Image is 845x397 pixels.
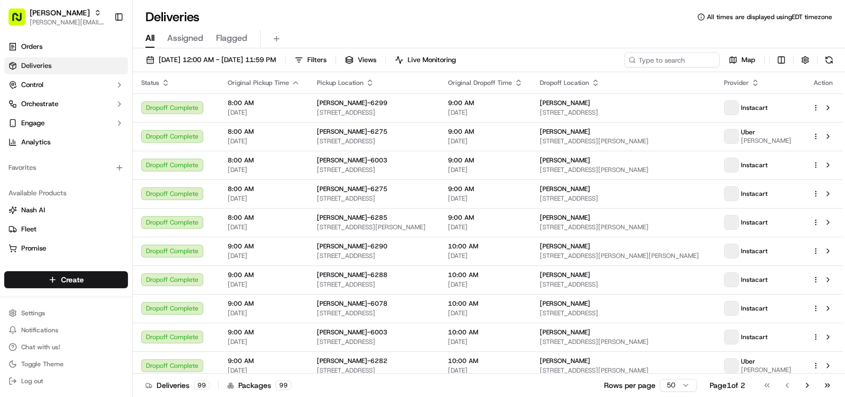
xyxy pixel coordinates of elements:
button: [PERSON_NAME][EMAIL_ADDRESS][PERSON_NAME][DOMAIN_NAME] [30,18,106,27]
span: [DATE] [448,108,523,117]
span: All [145,32,154,45]
button: Toggle Theme [4,357,128,372]
span: [PERSON_NAME] [540,328,590,336]
div: Packages [227,380,291,391]
button: Chat with us! [4,340,128,355]
span: 10:00 AM [448,242,523,251]
span: Engage [21,118,45,128]
span: [STREET_ADDRESS] [317,280,431,289]
span: Instacart [741,103,768,112]
span: Create [61,274,84,285]
span: 9:00 AM [228,357,300,365]
span: [PERSON_NAME] [741,366,791,374]
span: [STREET_ADDRESS] [540,280,707,289]
span: 9:00 AM [228,299,300,308]
span: 9:00 AM [228,242,300,251]
span: Instacart [741,304,768,313]
span: Deliveries [21,61,51,71]
span: Orchestrate [21,99,58,109]
span: [PERSON_NAME] [540,357,590,365]
span: 8:00 AM [228,156,300,165]
span: [DATE] [228,338,300,346]
div: Deliveries [145,380,210,391]
span: [DATE] [448,280,523,289]
span: Assigned [167,32,203,45]
span: 10:00 AM [448,299,523,308]
button: [DATE] 12:00 AM - [DATE] 11:59 PM [141,53,281,67]
a: Analytics [4,134,128,151]
a: Deliveries [4,57,128,74]
span: [PERSON_NAME] [540,213,590,222]
span: Provider [724,79,749,87]
span: Fleet [21,225,37,234]
span: 10:00 AM [448,271,523,279]
button: Live Monitoring [390,53,461,67]
span: Analytics [21,137,50,147]
div: Page 1 of 2 [710,380,745,391]
span: [PERSON_NAME]-6003 [317,328,387,336]
span: [STREET_ADDRESS] [317,309,431,317]
span: [DATE] [448,252,523,260]
span: Pickup Location [317,79,364,87]
span: [PERSON_NAME] [540,185,590,193]
span: [STREET_ADDRESS] [540,194,707,203]
a: Promise [8,244,124,253]
span: [PERSON_NAME] [540,242,590,251]
span: Instacart [741,275,768,284]
span: [PERSON_NAME] [540,99,590,107]
span: [STREET_ADDRESS] [317,194,431,203]
span: 9:00 AM [448,99,523,107]
span: 8:00 AM [228,185,300,193]
span: [PERSON_NAME]-6275 [317,127,387,136]
span: Uber [741,357,755,366]
span: Original Dropoff Time [448,79,512,87]
span: 9:00 AM [228,328,300,336]
button: Views [340,53,381,67]
div: 99 [275,381,291,390]
button: Nash AI [4,202,128,219]
span: [PERSON_NAME] [540,127,590,136]
span: Instacart [741,247,768,255]
span: [PERSON_NAME]-6003 [317,156,387,165]
a: Fleet [8,225,124,234]
button: Orchestrate [4,96,128,113]
span: [DATE] [228,309,300,317]
span: [STREET_ADDRESS][PERSON_NAME] [317,223,431,231]
span: 8:00 AM [228,213,300,222]
span: [STREET_ADDRESS] [540,309,707,317]
span: [STREET_ADDRESS][PERSON_NAME] [540,223,707,231]
span: Flagged [216,32,247,45]
span: [STREET_ADDRESS] [317,166,431,174]
span: 8:00 AM [228,127,300,136]
button: Promise [4,240,128,257]
div: Available Products [4,185,128,202]
span: [PERSON_NAME]-6285 [317,213,387,222]
p: Rows per page [604,380,656,391]
button: Create [4,271,128,288]
span: [STREET_ADDRESS][PERSON_NAME] [540,166,707,174]
span: Nash AI [21,205,45,215]
span: [PERSON_NAME]-6282 [317,357,387,365]
span: [DATE] 12:00 AM - [DATE] 11:59 PM [159,55,276,65]
span: Map [741,55,755,65]
input: Type to search [624,53,720,67]
h1: Deliveries [145,8,200,25]
span: [PERSON_NAME] [30,7,90,18]
button: Refresh [822,53,837,67]
span: [STREET_ADDRESS][PERSON_NAME] [540,338,707,346]
button: Engage [4,115,128,132]
span: [STREET_ADDRESS] [317,108,431,117]
button: Fleet [4,221,128,238]
span: 9:00 AM [228,271,300,279]
span: [STREET_ADDRESS] [540,108,707,117]
span: Instacart [741,218,768,227]
div: 99 [194,381,210,390]
span: Log out [21,377,43,385]
span: Live Monitoring [408,55,456,65]
span: Instacart [741,161,768,169]
span: [STREET_ADDRESS] [317,366,431,375]
div: Action [812,79,834,87]
span: [PERSON_NAME] [540,271,590,279]
button: Filters [290,53,331,67]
